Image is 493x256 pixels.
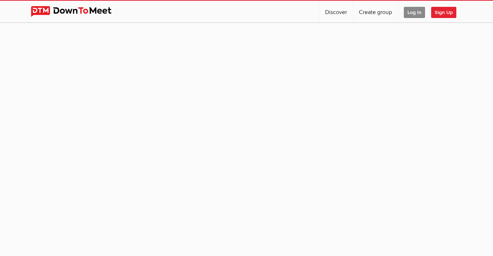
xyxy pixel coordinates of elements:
a: Sign Up [431,1,462,22]
img: DownToMeet [31,6,123,17]
a: Log In [398,1,431,22]
a: Create group [353,1,398,22]
span: Log In [404,7,425,18]
span: Sign Up [431,7,456,18]
a: Discover [319,1,353,22]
